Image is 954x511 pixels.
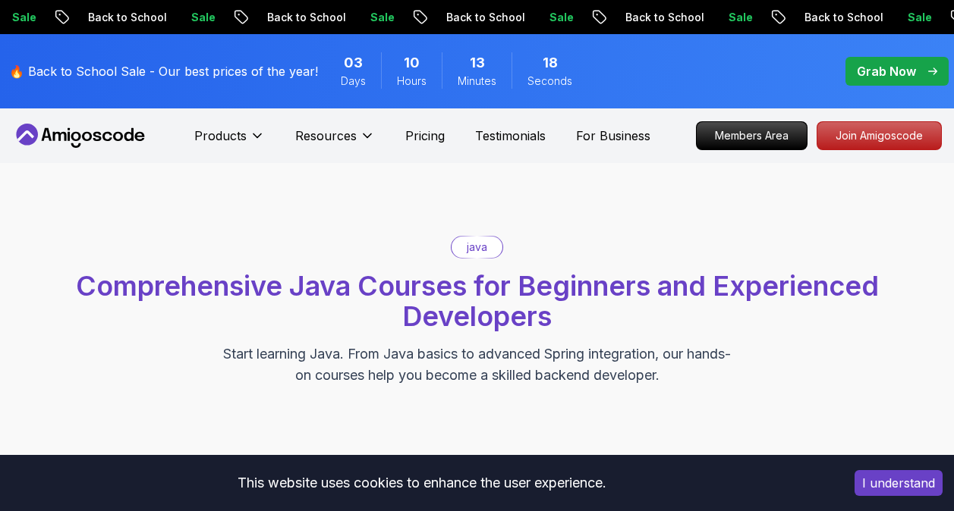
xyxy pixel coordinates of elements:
p: Sale [896,10,944,25]
span: Hours [397,74,427,89]
span: Minutes [458,74,496,89]
p: 🔥 Back to School Sale - Our best prices of the year! [9,62,318,80]
span: 13 Minutes [470,52,485,74]
p: Back to School [434,10,537,25]
span: 3 Days [344,52,363,74]
p: Sale [179,10,228,25]
p: java [467,240,487,255]
p: Back to School [255,10,358,25]
button: Accept cookies [855,470,943,496]
p: Back to School [76,10,179,25]
a: Members Area [696,121,808,150]
span: 10 Hours [404,52,420,74]
button: Resources [295,127,375,157]
p: Start learning Java. From Java basics to advanced Spring integration, our hands-on courses help y... [222,343,732,386]
p: Back to School [792,10,896,25]
a: Testimonials [475,127,546,145]
p: Members Area [697,122,807,149]
a: Pricing [405,127,445,145]
p: Sale [358,10,407,25]
span: 18 Seconds [543,52,558,74]
p: Sale [537,10,586,25]
p: Back to School [613,10,716,25]
p: Resources [295,127,357,145]
span: Seconds [527,74,572,89]
p: Products [194,127,247,145]
a: For Business [576,127,650,145]
span: Days [341,74,366,89]
a: Join Amigoscode [817,121,942,150]
div: This website uses cookies to enhance the user experience. [11,466,832,500]
p: Grab Now [857,62,916,80]
span: Comprehensive Java Courses for Beginners and Experienced Developers [76,269,879,333]
p: Join Amigoscode [817,122,941,149]
button: Products [194,127,265,157]
p: Sale [716,10,765,25]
